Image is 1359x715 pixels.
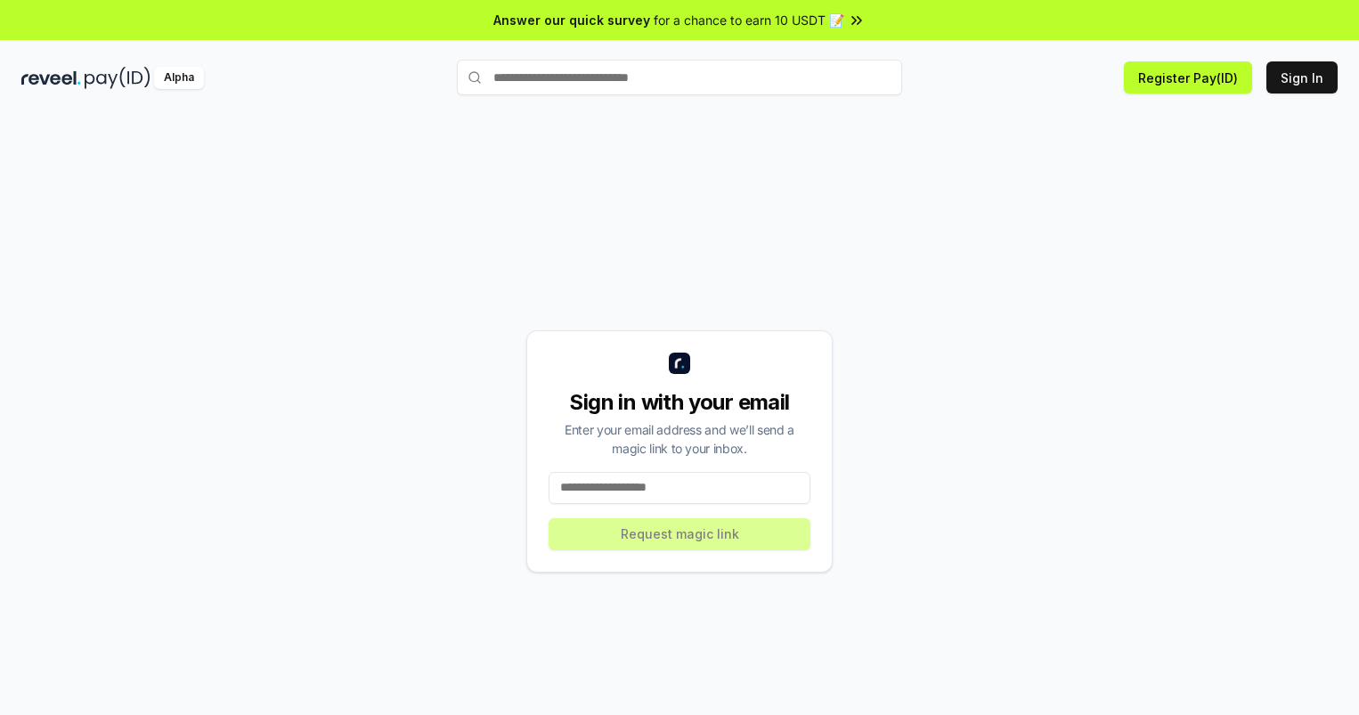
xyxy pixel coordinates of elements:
span: for a chance to earn 10 USDT 📝 [654,11,844,29]
img: logo_small [669,353,690,374]
img: pay_id [85,67,151,89]
button: Sign In [1266,61,1338,93]
img: reveel_dark [21,67,81,89]
span: Answer our quick survey [493,11,650,29]
div: Sign in with your email [549,388,810,417]
button: Register Pay(ID) [1124,61,1252,93]
div: Enter your email address and we’ll send a magic link to your inbox. [549,420,810,458]
div: Alpha [154,67,204,89]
